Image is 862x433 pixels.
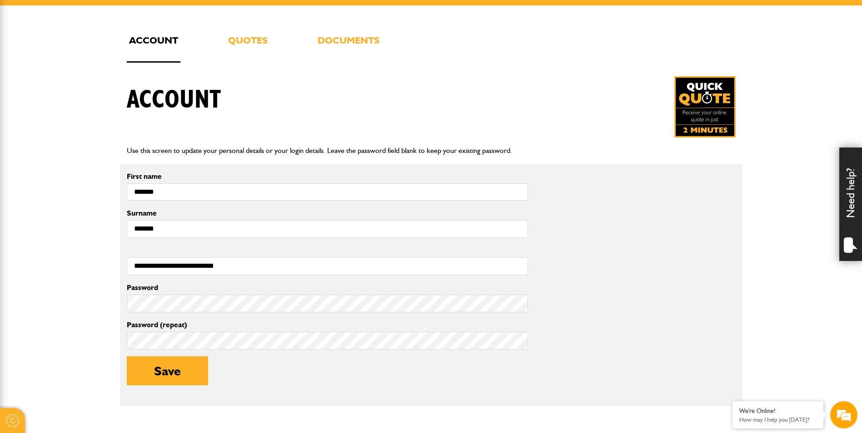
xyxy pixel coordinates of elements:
label: First name [127,173,528,180]
label: Password (repeat) [127,321,528,329]
a: Documents [315,33,382,63]
label: Password [127,284,528,291]
a: Quotes [226,33,270,63]
a: Get your insurance quote in just 2-minutes [674,76,736,138]
p: How may I help you today? [739,416,817,423]
a: Account [127,33,180,63]
button: Save [127,356,208,385]
div: We're Online! [739,407,817,415]
p: Use this screen to update your personal details or your login details. Leave the password field b... [127,145,736,157]
img: Quick Quote [674,76,736,138]
div: Need help? [839,148,862,261]
label: Surname [127,210,528,217]
h1: Account [127,85,221,115]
